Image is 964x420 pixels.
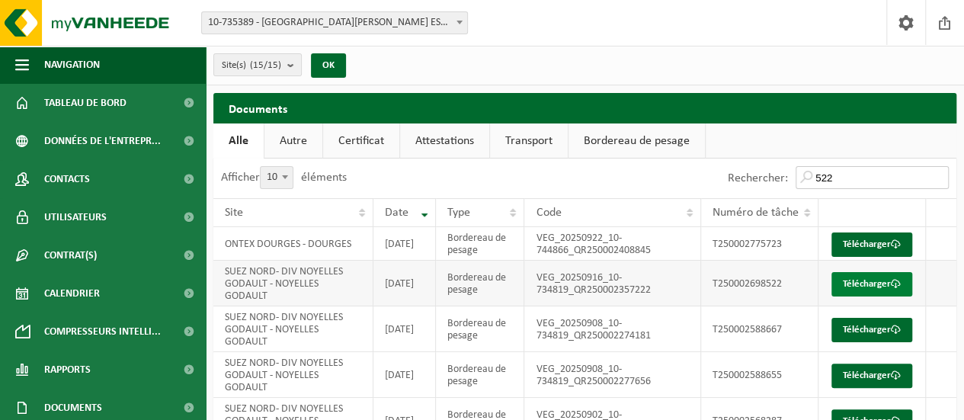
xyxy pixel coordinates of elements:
[385,207,408,219] span: Date
[202,12,467,34] span: 10-735389 - SUEZ RV NORD EST - LILLE CEDEX 9
[44,236,97,274] span: Contrat(s)
[44,351,91,389] span: Rapports
[436,352,525,398] td: Bordereau de pesage
[524,352,700,398] td: VEG_20250908_10-734819_QR250002277656
[250,60,281,70] count: (15/15)
[436,227,525,261] td: Bordereau de pesage
[213,227,373,261] td: ONTEX DOURGES - DOURGES
[44,46,100,84] span: Navigation
[831,232,912,257] a: Télécharger
[213,53,302,76] button: Site(s)(15/15)
[221,172,347,184] label: Afficher éléments
[831,364,912,388] a: Télécharger
[728,172,788,184] label: Rechercher:
[44,198,107,236] span: Utilisateurs
[201,11,468,34] span: 10-735389 - SUEZ RV NORD EST - LILLE CEDEX 9
[831,272,912,297] a: Télécharger
[713,207,799,219] span: Numéro de tâche
[524,306,700,352] td: VEG_20250908_10-734819_QR250002274181
[373,352,436,398] td: [DATE]
[701,352,818,398] td: T250002588655
[260,166,293,189] span: 10
[524,261,700,306] td: VEG_20250916_10-734819_QR250002357222
[536,207,561,219] span: Code
[311,53,346,78] button: OK
[44,313,161,351] span: Compresseurs intelli...
[213,352,373,398] td: SUEZ NORD- DIV NOYELLES GODAULT - NOYELLES GODAULT
[831,318,912,342] a: Télécharger
[490,123,568,159] a: Transport
[44,274,100,313] span: Calendrier
[373,261,436,306] td: [DATE]
[213,261,373,306] td: SUEZ NORD- DIV NOYELLES GODAULT - NOYELLES GODAULT
[44,84,127,122] span: Tableau de bord
[44,122,161,160] span: Données de l'entrepr...
[323,123,399,159] a: Certificat
[568,123,705,159] a: Bordereau de pesage
[701,227,818,261] td: T250002775723
[436,261,525,306] td: Bordereau de pesage
[701,306,818,352] td: T250002588667
[524,227,700,261] td: VEG_20250922_10-744866_QR250002408845
[222,54,281,77] span: Site(s)
[225,207,243,219] span: Site
[436,306,525,352] td: Bordereau de pesage
[701,261,818,306] td: T250002698522
[373,227,436,261] td: [DATE]
[44,160,90,198] span: Contacts
[213,93,956,123] h2: Documents
[447,207,470,219] span: Type
[213,306,373,352] td: SUEZ NORD- DIV NOYELLES GODAULT - NOYELLES GODAULT
[373,306,436,352] td: [DATE]
[264,123,322,159] a: Autre
[261,167,293,188] span: 10
[213,123,264,159] a: Alle
[400,123,489,159] a: Attestations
